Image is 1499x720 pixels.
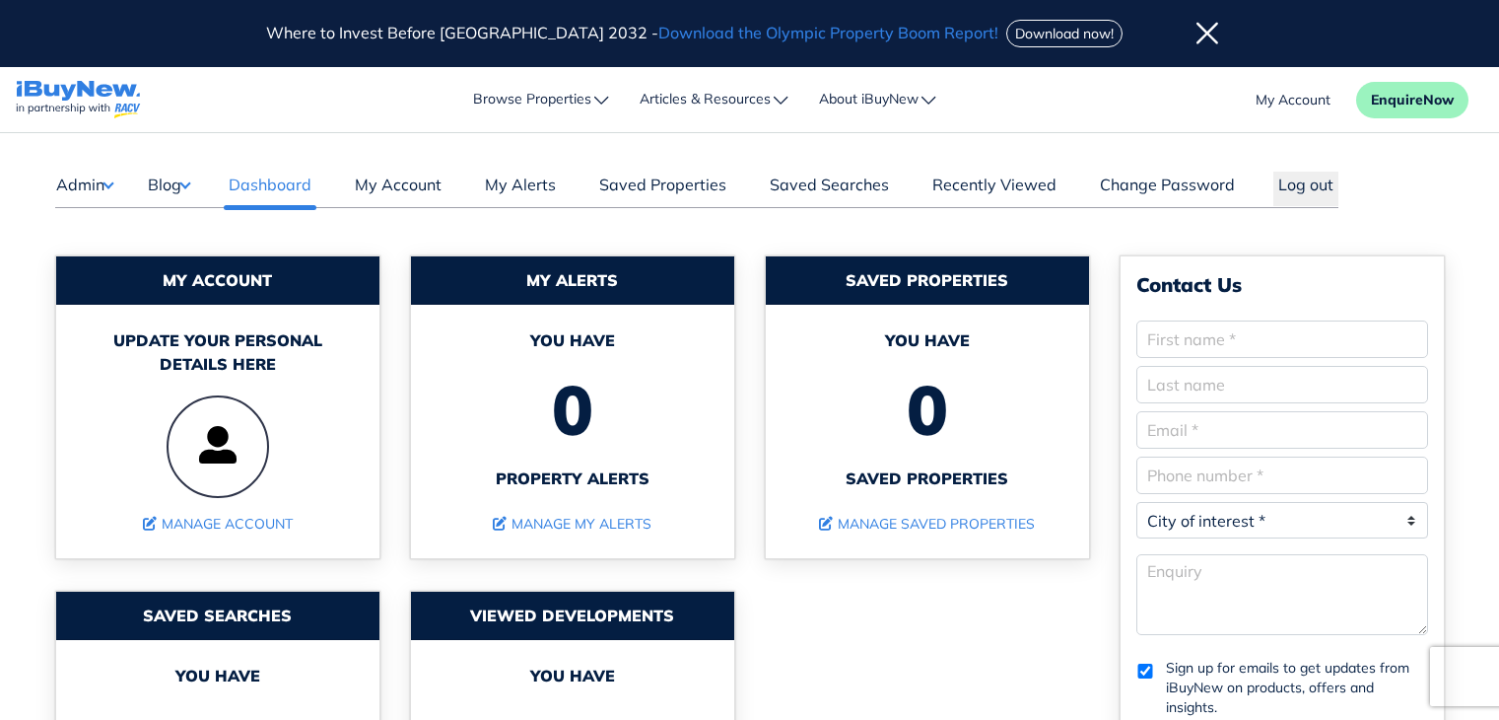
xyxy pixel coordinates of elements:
input: Email * [1136,411,1428,449]
label: Sign up for emails to get updates from iBuyNew on products, offers and insights. [1166,658,1428,717]
a: Manage Account [143,515,293,533]
div: My Alerts [411,256,734,305]
input: Enter a valid phone number [1136,457,1428,494]
span: 0 [431,352,715,467]
span: Now [1423,91,1454,108]
span: 0 [785,352,1069,467]
a: My Account [350,173,446,206]
button: Admin [55,172,113,197]
div: Viewed developments [411,592,734,640]
a: Recently Viewed [927,173,1061,206]
a: Dashboard [224,173,316,206]
input: First name * [1136,321,1428,358]
button: Download now! [1006,20,1123,47]
a: account [1256,90,1330,110]
img: logo [16,81,141,119]
input: Last name [1136,366,1428,403]
span: property alerts [431,467,715,490]
span: You have [76,664,360,687]
img: user [167,396,269,498]
div: Saved Searches [56,592,379,640]
a: Saved Searches [765,173,894,206]
a: Manage My Alerts [493,515,651,533]
a: Saved Properties [594,173,731,206]
span: Where to Invest Before [GEOGRAPHIC_DATA] 2032 - [266,23,1002,42]
span: You have [785,328,1069,352]
div: My Account [56,256,379,305]
div: Contact Us [1136,272,1428,297]
a: Manage Saved Properties [819,515,1035,533]
button: EnquireNow [1356,82,1468,118]
a: Change Password [1095,173,1240,206]
a: My Alerts [480,173,561,206]
span: Download the Olympic Property Boom Report! [658,23,998,42]
div: Update your personal details here [76,328,360,376]
a: navigations [16,76,141,124]
span: You have [431,664,715,687]
span: Saved properties [785,467,1069,490]
div: Saved Properties [766,256,1089,305]
button: Blog [147,172,190,197]
button: Log out [1273,172,1338,206]
span: You have [431,328,715,352]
